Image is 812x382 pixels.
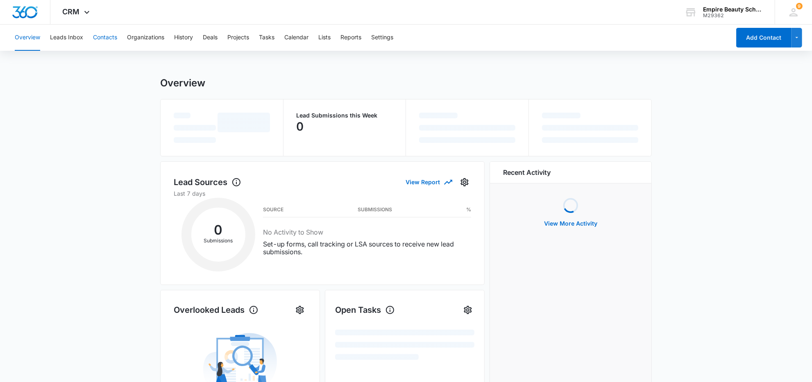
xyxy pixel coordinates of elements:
button: Add Contact [736,28,792,47]
h1: Lead Sources [174,176,241,188]
p: Set-up forms, call tracking or LSA sources to receive new lead submissions. [263,240,471,256]
h6: Recent Activity [503,167,551,177]
button: Deals [203,25,218,51]
p: 0 [297,120,304,133]
h3: No Activity to Show [263,227,471,237]
button: Settings [458,176,471,189]
button: Tasks [259,25,274,51]
button: Contacts [93,25,117,51]
h3: Source [263,208,284,212]
button: Organizations [127,25,164,51]
h2: 0 [191,225,245,235]
button: Projects [227,25,249,51]
button: Calendar [284,25,308,51]
button: Settings [371,25,393,51]
div: notifications count [796,3,803,9]
button: Reports [340,25,361,51]
button: Settings [461,303,474,316]
button: Settings [293,303,306,316]
p: Lead Submissions this Week [297,113,393,118]
p: Submissions [191,237,245,244]
h3: Submissions [358,208,392,212]
button: Leads Inbox [50,25,83,51]
button: History [174,25,193,51]
h1: Overlooked Leads [174,304,259,316]
button: View Report [406,175,451,189]
h1: Open Tasks [335,304,395,316]
button: Overview [15,25,40,51]
h3: % [466,208,471,212]
button: Lists [318,25,331,51]
h1: Overview [160,77,205,89]
span: 9 [796,3,803,9]
span: CRM [63,7,80,16]
button: View More Activity [536,214,606,233]
div: account id [703,13,763,18]
p: Last 7 days [174,189,471,198]
div: account name [703,6,763,13]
